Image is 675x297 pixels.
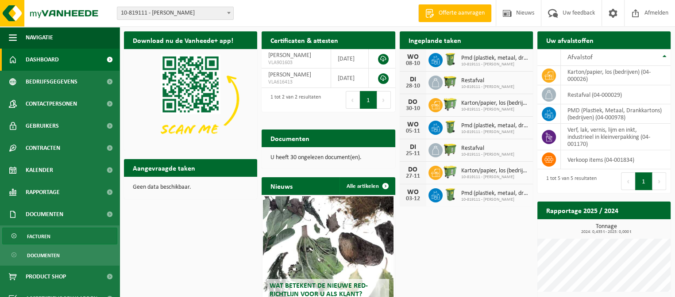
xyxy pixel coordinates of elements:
span: Afvalstof [567,54,593,61]
td: [DATE] [331,69,369,88]
span: VLA901603 [268,59,324,66]
div: 03-12 [404,196,422,202]
div: 27-11 [404,173,422,179]
span: Contracten [26,137,60,159]
h2: Documenten [262,129,318,147]
a: Documenten [2,247,117,263]
h2: Certificaten & attesten [262,31,347,49]
button: 1 [360,91,377,109]
span: Dashboard [26,49,59,71]
a: Offerte aanvragen [418,4,491,22]
td: PMD (Plastiek, Metaal, Drankkartons) (bedrijven) (04-000978) [561,104,671,124]
span: [PERSON_NAME] [268,52,311,59]
button: Previous [621,172,635,190]
div: DO [404,166,422,173]
td: restafval (04-000029) [561,85,671,104]
div: WO [404,121,422,128]
div: 25-11 [404,151,422,157]
span: Bedrijfsgegevens [26,71,77,93]
h2: Aangevraagde taken [124,159,204,176]
span: Rapportage [26,181,60,203]
p: U heeft 30 ongelezen document(en). [270,155,386,161]
a: Bekijk rapportage [605,219,670,236]
div: 30-10 [404,106,422,112]
span: Kalender [26,159,53,181]
span: Offerte aanvragen [436,9,487,18]
h2: Ingeplande taken [400,31,470,49]
div: DI [404,76,422,83]
span: 2024: 0,435 t - 2025: 0,000 t [542,230,671,234]
img: WB-0660-HPE-GN-50 [443,97,458,112]
button: Next [377,91,391,109]
span: Restafval [461,145,514,152]
span: 10-819111 - [PERSON_NAME] [461,152,514,157]
span: Documenten [27,247,60,264]
td: verkoop items (04-001834) [561,150,671,169]
a: Alle artikelen [339,177,394,195]
p: Geen data beschikbaar. [133,184,248,190]
div: 1 tot 2 van 2 resultaten [266,90,321,110]
a: Facturen [2,228,117,244]
span: Contactpersonen [26,93,77,115]
h2: Download nu de Vanheede+ app! [124,31,242,49]
td: verf, lak, vernis, lijm en inkt, industrieel in kleinverpakking (04-001170) [561,124,671,150]
span: 10-819111 - [PERSON_NAME] [461,62,528,67]
h2: Rapportage 2025 / 2024 [537,202,627,219]
span: 10-819111 - [PERSON_NAME] [461,129,528,135]
span: 10-819111 - VANDAELE GEERT - WERVIK [117,7,234,20]
span: 10-819111 - [PERSON_NAME] [461,84,514,90]
span: Pmd (plastiek, metaal, drankkartons) (bedrijven) [461,122,528,129]
img: WB-0240-HPE-GN-50 [443,52,458,67]
button: 1 [635,172,652,190]
span: 10-819111 - [PERSON_NAME] [461,197,528,202]
div: DI [404,144,422,151]
img: WB-0660-HPE-GN-50 [443,164,458,179]
div: 28-10 [404,83,422,89]
div: WO [404,189,422,196]
span: Pmd (plastiek, metaal, drankkartons) (bedrijven) [461,190,528,197]
div: 08-10 [404,61,422,67]
td: karton/papier, los (bedrijven) (04-000026) [561,66,671,85]
span: 10-819111 - VANDAELE GEERT - WERVIK [117,7,233,19]
h2: Nieuws [262,177,301,194]
button: Next [652,172,666,190]
img: Download de VHEPlus App [124,49,257,149]
span: Pmd (plastiek, metaal, drankkartons) (bedrijven) [461,55,528,62]
span: 10-819111 - [PERSON_NAME] [461,107,528,112]
img: WB-0240-HPE-GN-50 [443,187,458,202]
h3: Tonnage [542,224,671,234]
h2: Uw afvalstoffen [537,31,602,49]
div: WO [404,53,422,61]
div: 1 tot 5 van 5 resultaten [542,171,597,191]
span: VLA616413 [268,79,324,86]
span: Facturen [27,228,50,245]
span: Gebruikers [26,115,59,137]
td: [DATE] [331,49,369,69]
span: Karton/papier, los (bedrijven) [461,100,528,107]
button: Previous [346,91,360,109]
span: 10-819111 - [PERSON_NAME] [461,175,528,180]
span: Documenten [26,203,63,225]
img: WB-1100-HPE-GN-50 [443,74,458,89]
span: Restafval [461,77,514,84]
div: 05-11 [404,128,422,134]
span: Navigatie [26,27,53,49]
div: DO [404,99,422,106]
span: Karton/papier, los (bedrijven) [461,168,528,175]
img: WB-1100-HPE-GN-50 [443,142,458,157]
img: WB-0240-HPE-GN-50 [443,119,458,134]
span: [PERSON_NAME] [268,72,311,78]
span: Product Shop [26,266,66,288]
